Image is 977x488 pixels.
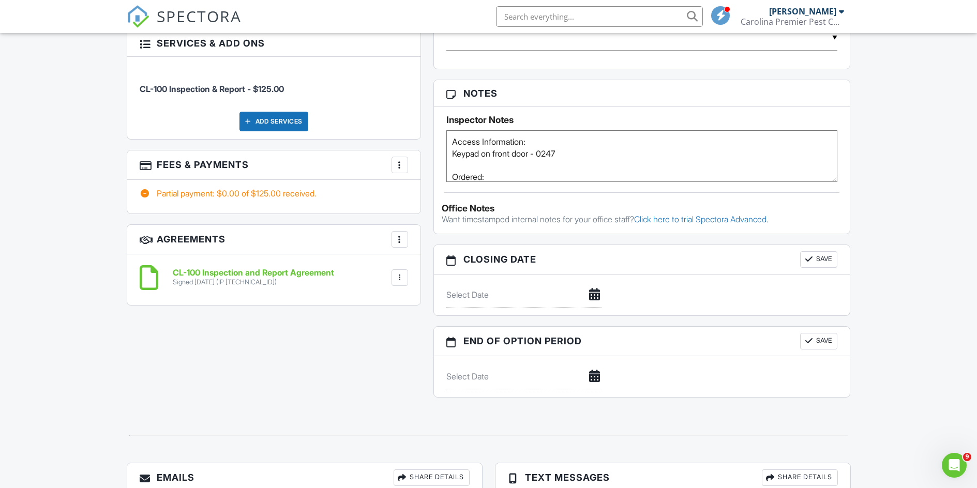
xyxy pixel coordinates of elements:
[173,268,334,278] h6: CL-100 Inspection and Report Agreement
[127,14,242,36] a: SPECTORA
[442,203,843,213] div: Office Notes
[140,65,408,103] li: Service: CL-100 Inspection & Report
[463,334,582,348] span: End of Option Period
[446,364,602,389] input: Select Date
[127,30,420,57] h3: Services & Add ons
[446,282,602,308] input: Select Date
[762,469,838,486] div: Share Details
[769,6,836,17] div: [PERSON_NAME]
[127,5,149,28] img: The Best Home Inspection Software - Spectora
[173,268,334,286] a: CL-100 Inspection and Report Agreement Signed [DATE] (IP [TECHNICAL_ID])
[140,84,284,94] span: CL-100 Inspection & Report - $125.00
[463,252,536,266] span: Closing date
[442,213,843,225] p: Want timestamped internal notes for your office staff?
[942,453,967,478] iframe: Intercom live chat
[394,469,470,486] div: Share Details
[239,112,308,131] div: Add Services
[434,80,850,107] h3: Notes
[446,115,838,125] h5: Inspector Notes
[173,278,334,286] div: Signed [DATE] (IP [TECHNICAL_ID])
[963,453,971,461] span: 9
[741,17,844,27] div: Carolina Premier Pest Control
[157,5,242,27] span: SPECTORA
[800,251,837,268] button: Save
[634,214,769,224] a: Click here to trial Spectora Advanced.
[800,333,837,349] button: Save
[127,150,420,180] h3: Fees & Payments
[446,130,838,182] textarea: Access Information: Keypad on front door - 0247 Ordered: [DATE][DATE] by [PERSON_NAME] via email ...
[140,188,408,199] div: Partial payment: $0.00 of $125.00 received.
[127,225,420,254] h3: Agreements
[496,6,703,27] input: Search everything...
